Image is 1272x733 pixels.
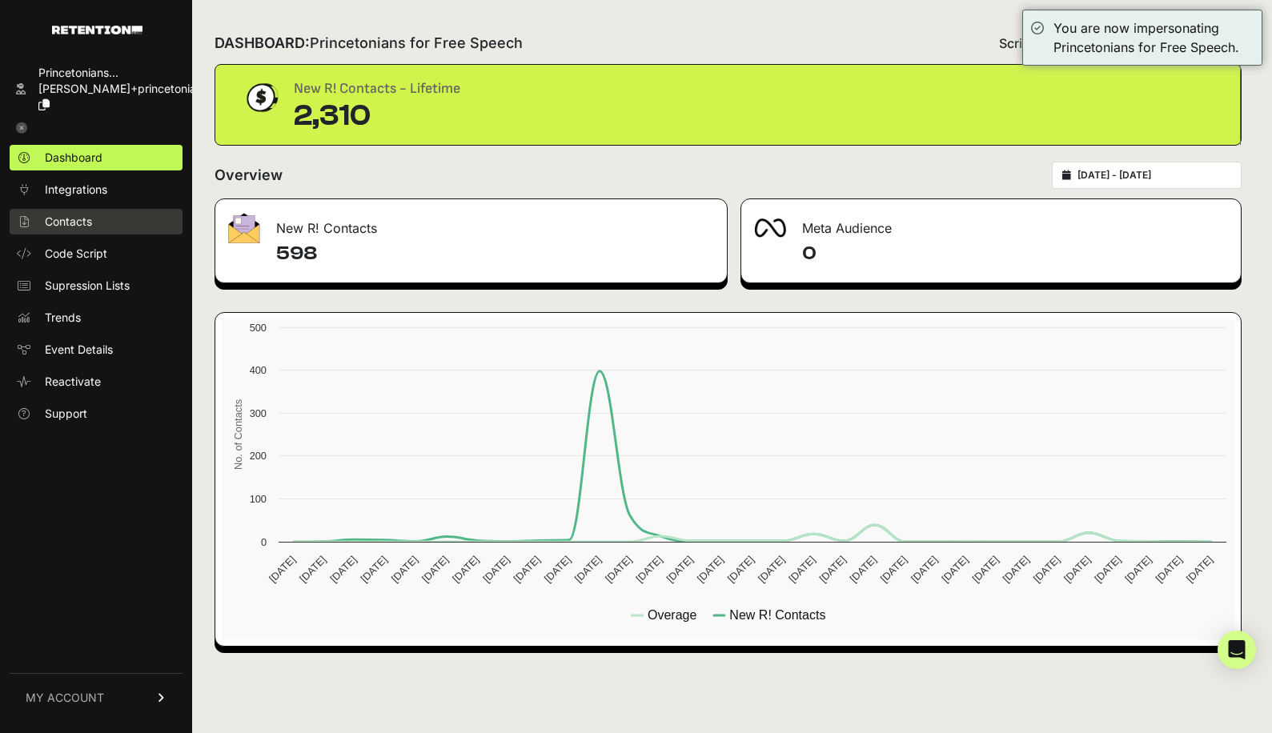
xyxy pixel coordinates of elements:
text: 500 [250,322,267,334]
text: [DATE] [267,554,298,585]
text: [DATE] [359,554,390,585]
span: Support [45,406,87,422]
text: [DATE] [909,554,940,585]
span: Princetonians for Free Speech [310,34,523,51]
text: [DATE] [633,554,664,585]
div: 2,310 [294,100,460,132]
span: Script status [999,34,1075,53]
text: [DATE] [572,554,604,585]
h4: 598 [276,241,714,266]
span: Code Script [45,246,107,262]
img: Retention.com [52,26,142,34]
span: MY ACCOUNT [26,690,104,706]
text: 0 [261,536,267,548]
a: Reactivate [10,369,183,395]
text: [DATE] [1122,554,1154,585]
text: [DATE] [450,554,481,585]
span: Integrations [45,182,107,198]
text: 100 [250,493,267,505]
text: [DATE] [389,554,420,585]
h2: Overview [215,164,283,186]
span: Event Details [45,342,113,358]
text: [DATE] [939,554,970,585]
img: fa-meta-2f981b61bb99beabf952f7030308934f19ce035c18b003e963880cc3fabeebb7.png [754,218,786,238]
a: Dashboard [10,145,183,170]
text: [DATE] [419,554,451,585]
a: Event Details [10,337,183,362]
span: Supression Lists [45,278,130,294]
text: [DATE] [817,554,848,585]
text: [DATE] [511,554,542,585]
span: [PERSON_NAME]+princetonian... [38,82,212,95]
a: Contacts [10,209,183,234]
text: [DATE] [664,554,695,585]
a: Integrations [10,177,183,202]
text: [DATE] [480,554,512,585]
span: Trends [45,310,81,326]
h2: DASHBOARD: [215,32,523,54]
div: New R! Contacts [215,199,727,247]
text: [DATE] [542,554,573,585]
text: [DATE] [756,554,787,585]
text: 400 [250,364,267,376]
text: [DATE] [1092,554,1123,585]
text: [DATE] [878,554,909,585]
text: [DATE] [327,554,359,585]
a: Trends [10,305,183,330]
a: Code Script [10,241,183,266]
text: [DATE] [725,554,756,585]
div: You are now impersonating Princetonians for Free Speech. [1053,18,1254,57]
text: [DATE] [1154,554,1185,585]
text: Overage [648,608,696,622]
img: fa-envelope-19ae18322b30453b285274b1b8af3d052b27d846a4fbe8435d1a52b978f639a2.png [228,213,260,243]
a: MY ACCOUNT [10,673,183,722]
span: Dashboard [45,150,102,166]
img: dollar-coin-05c43ed7efb7bc0c12610022525b4bbbb207c7efeef5aecc26f025e68dcafac9.png [241,78,281,118]
a: Princetonians... [PERSON_NAME]+princetonian... [10,60,183,118]
text: [DATE] [1031,554,1062,585]
text: [DATE] [1184,554,1215,585]
text: [DATE] [603,554,634,585]
div: Princetonians... [38,65,212,81]
h4: 0 [802,241,1229,266]
a: Support [10,401,183,427]
text: [DATE] [786,554,817,585]
a: Supression Lists [10,273,183,298]
text: [DATE] [297,554,328,585]
text: 200 [250,450,267,462]
text: No. of Contacts [232,399,244,470]
div: Open Intercom Messenger [1218,631,1256,669]
text: [DATE] [969,554,1001,585]
span: Contacts [45,214,92,230]
text: 300 [250,407,267,419]
text: [DATE] [695,554,726,585]
text: [DATE] [1001,554,1032,585]
div: New R! Contacts - Lifetime [294,78,460,100]
div: Meta Audience [741,199,1242,247]
text: [DATE] [1061,554,1093,585]
text: New R! Contacts [729,608,825,622]
span: Reactivate [45,374,101,390]
text: [DATE] [848,554,879,585]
